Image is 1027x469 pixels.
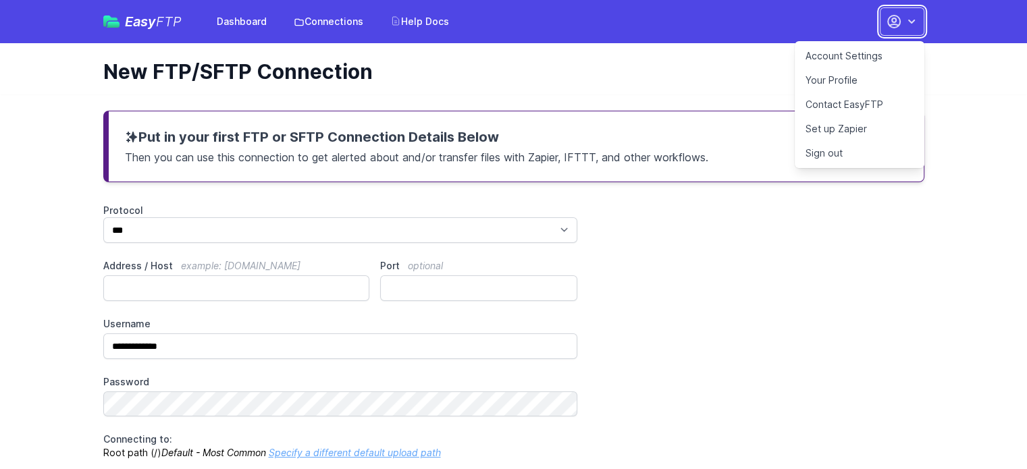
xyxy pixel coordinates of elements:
[959,402,1011,453] iframe: Drift Widget Chat Controller
[103,433,578,460] p: Root path (/)
[380,259,577,273] label: Port
[408,260,443,271] span: optional
[103,375,578,389] label: Password
[125,15,182,28] span: Easy
[286,9,371,34] a: Connections
[382,9,457,34] a: Help Docs
[795,44,924,68] a: Account Settings
[156,13,182,30] span: FTP
[209,9,275,34] a: Dashboard
[795,92,924,117] a: Contact EasyFTP
[795,117,924,141] a: Set up Zapier
[103,15,182,28] a: EasyFTP
[161,447,266,458] i: Default - Most Common
[125,146,907,165] p: Then you can use this connection to get alerted about and/or transfer files with Zapier, IFTTT, a...
[103,317,578,331] label: Username
[103,16,120,28] img: easyftp_logo.png
[125,128,907,146] h3: Put in your first FTP or SFTP Connection Details Below
[103,59,914,84] h1: New FTP/SFTP Connection
[103,204,578,217] label: Protocol
[103,433,172,445] span: Connecting to:
[181,260,300,271] span: example: [DOMAIN_NAME]
[795,141,924,165] a: Sign out
[795,68,924,92] a: Your Profile
[269,447,441,458] a: Specify a different default upload path
[103,259,370,273] label: Address / Host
